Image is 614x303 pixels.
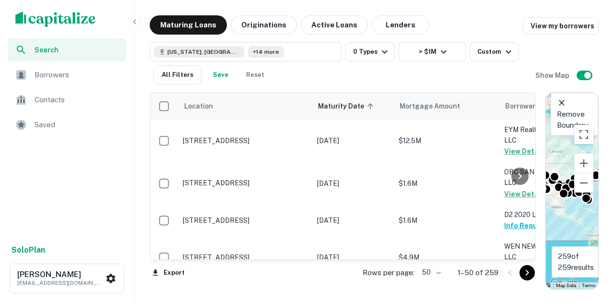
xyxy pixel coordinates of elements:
[399,215,495,226] p: $1.6M
[8,88,126,111] a: Contacts
[183,179,307,187] p: [STREET_ADDRESS]
[301,15,368,35] button: Active Loans
[205,65,236,85] button: Save your search to get updates of matches that match your search criteria.
[150,42,342,61] button: [US_STATE], [GEOGRAPHIC_DATA]+14 more
[504,241,600,262] p: WEN NEW Smyrna Real Estate LLC
[504,188,547,200] button: View Details
[183,136,307,145] p: [STREET_ADDRESS]
[399,178,495,189] p: $1.6M
[317,178,389,189] p: [DATE]
[566,226,614,272] iframe: Chat Widget
[12,245,45,255] strong: Solo Plan
[312,93,394,120] th: Maturity Date
[231,15,297,35] button: Originations
[556,282,576,289] button: Map Data
[35,119,120,131] span: Saved
[240,65,271,85] button: Reset
[520,265,535,280] button: Go to next page
[10,264,124,293] button: [PERSON_NAME][EMAIL_ADDRESS][DOMAIN_NAME]
[558,251,594,273] p: 259 of 259 results
[418,266,442,279] div: 50
[504,124,600,145] p: EYM Realty Of [US_STATE] LLC
[504,220,557,231] button: Info Requested
[253,48,279,56] span: +14 more
[399,135,495,146] p: $12.5M
[35,69,120,81] span: Borrowers
[399,252,495,263] p: $4.9M
[499,93,605,120] th: Borrower Name
[543,283,550,287] button: Keyboard shortcuts
[317,252,389,263] p: [DATE]
[470,42,519,61] button: Custom
[150,266,187,280] button: Export
[150,15,227,35] button: Maturing Loans
[363,267,414,279] p: Rows per page:
[318,100,377,112] span: Maturity Date
[548,277,580,289] img: Google
[184,100,213,112] span: Location
[546,93,598,289] div: 0 0
[17,271,104,279] h6: [PERSON_NAME]
[400,100,472,112] span: Mortgage Amount
[394,93,499,120] th: Mortgage Amount
[12,244,45,256] a: SoloPlan
[8,38,126,61] a: Search
[504,209,600,220] p: D2 2020 LP
[178,93,312,120] th: Location
[183,216,307,225] p: [STREET_ADDRESS]
[153,65,201,85] button: All Filters
[504,145,547,157] button: View Details
[399,42,466,61] button: > $1M
[35,94,120,106] span: Contacts
[167,48,239,56] span: [US_STATE], [GEOGRAPHIC_DATA]
[15,12,96,27] img: capitalize-logo.png
[8,113,126,136] a: Saved
[458,267,498,279] p: 1–50 of 259
[345,42,395,61] button: 0 Types
[372,15,429,35] button: Lenders
[8,63,126,86] a: Borrowers
[548,277,580,289] a: Open this area in Google Maps (opens a new window)
[582,283,595,288] a: Terms (opens in new tab)
[557,97,592,131] p: Remove Boundary
[317,135,389,146] p: [DATE]
[523,17,599,35] a: View my borrowers
[505,100,555,112] span: Borrower Name
[317,215,389,226] p: [DATE]
[574,125,593,144] button: Toggle fullscreen view
[504,167,600,188] p: OBC SAN [PERSON_NAME] LLC
[535,70,571,81] h6: Show Map
[574,173,593,193] button: Zoom out
[574,154,593,173] button: Zoom in
[17,279,104,287] p: [EMAIL_ADDRESS][DOMAIN_NAME]
[477,46,514,58] div: Custom
[183,253,307,262] p: [STREET_ADDRESS]
[35,45,120,55] span: Search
